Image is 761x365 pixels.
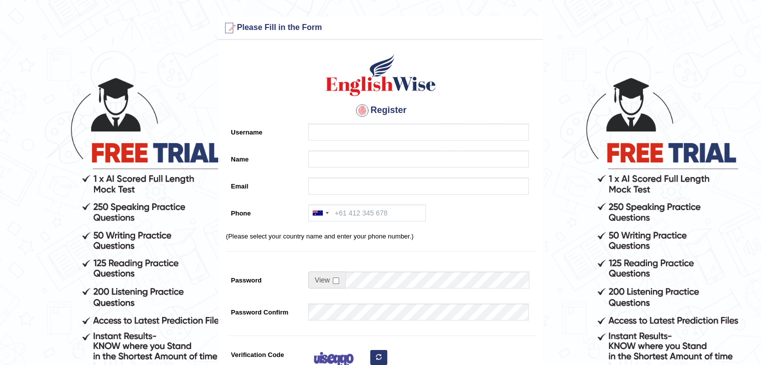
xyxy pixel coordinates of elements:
[226,123,304,137] label: Username
[226,271,304,285] label: Password
[333,277,339,284] input: Show/Hide Password
[226,102,535,118] h4: Register
[309,205,332,221] div: Australia: +61
[226,177,304,191] label: Email
[226,231,535,241] p: (Please select your country name and enter your phone number.)
[226,150,304,164] label: Name
[226,204,304,218] label: Phone
[221,20,540,36] h3: Please Fill in the Form
[308,204,426,221] input: +61 412 345 678
[324,52,438,97] img: Logo of English Wise create a new account for intelligent practice with AI
[226,346,304,359] label: Verification Code
[226,303,304,317] label: Password Confirm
